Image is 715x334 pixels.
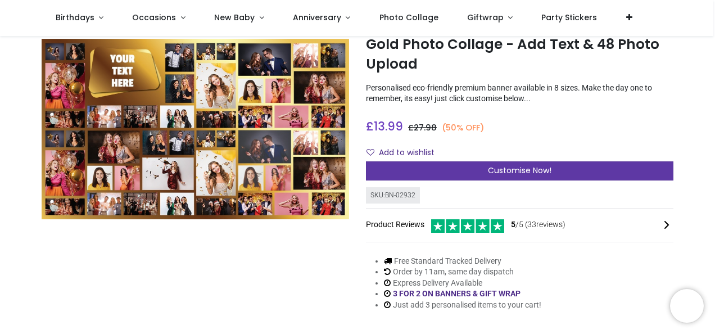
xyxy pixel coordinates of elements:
[511,220,515,229] span: 5
[442,122,485,134] small: (50% OFF)
[374,118,403,134] span: 13.99
[670,289,704,323] iframe: Brevo live chat
[408,122,437,133] span: £
[366,218,673,233] div: Product Reviews
[56,12,94,23] span: Birthdays
[384,256,541,267] li: Free Standard Tracked Delivery
[366,83,673,105] p: Personalised eco-friendly premium banner available in 8 sizes. Make the day one to remember, its ...
[511,219,565,231] span: /5 ( 33 reviews)
[366,16,673,74] h1: Personalised Birthday Backdrop Banner - Gold Photo Collage - Add Text & 48 Photo Upload
[384,300,541,311] li: Just add 3 personalised items to your cart!
[366,187,420,204] div: SKU: BN-02932
[132,12,176,23] span: Occasions
[467,12,504,23] span: Giftwrap
[393,289,521,298] a: 3 FOR 2 ON BANNERS & GIFT WRAP
[42,39,349,219] img: Personalised Birthday Backdrop Banner - Gold Photo Collage - Add Text & 48 Photo Upload
[366,148,374,156] i: Add to wishlist
[488,165,551,176] span: Customise Now!
[366,118,403,134] span: £
[541,12,597,23] span: Party Stickers
[366,143,444,163] button: Add to wishlistAdd to wishlist
[214,12,255,23] span: New Baby
[414,122,437,133] span: 27.98
[384,267,541,278] li: Order by 11am, same day dispatch
[384,278,541,289] li: Express Delivery Available
[379,12,438,23] span: Photo Collage
[293,12,341,23] span: Anniversary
